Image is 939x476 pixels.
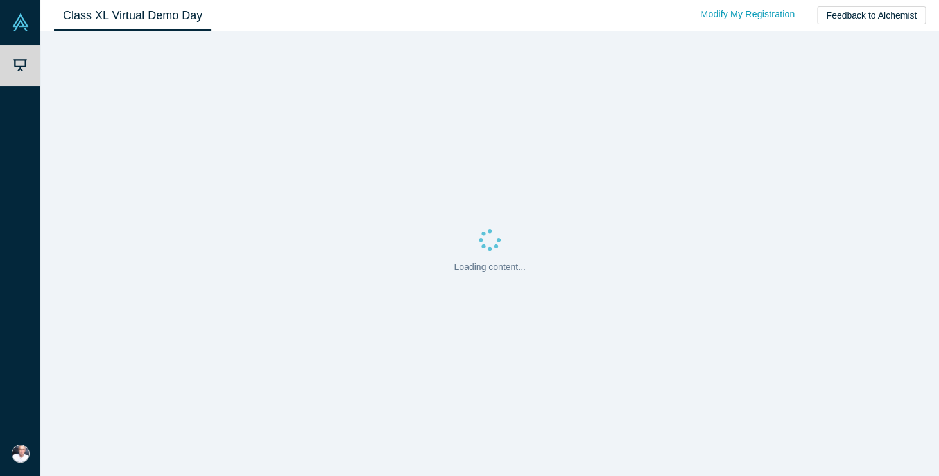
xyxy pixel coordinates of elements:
img: Alchemist Vault Logo [12,13,30,31]
button: Feedback to Alchemist [817,6,926,24]
p: Loading content... [454,260,525,274]
a: Class XL Virtual Demo Day [54,1,211,31]
a: Modify My Registration [687,3,808,26]
img: Ingo Juraske's Account [12,445,30,463]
